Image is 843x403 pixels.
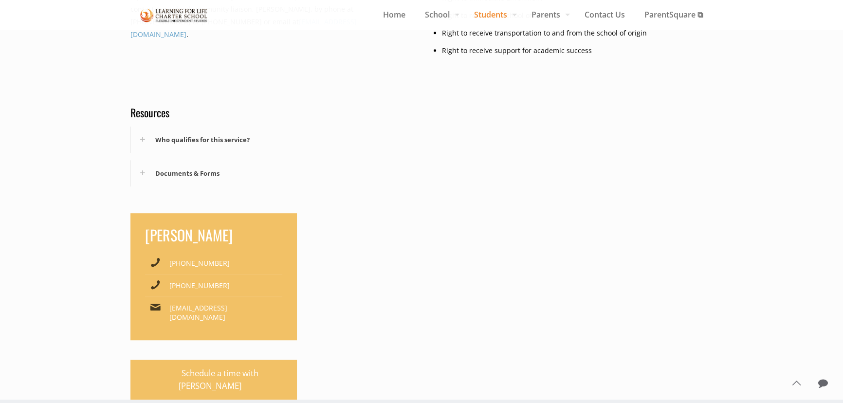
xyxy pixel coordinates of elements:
h4: Resources [130,106,416,119]
div: Who qualifies for this service? [131,127,416,153]
span: Students [464,7,522,22]
span: Contact Us [575,7,635,22]
span: School [415,7,464,22]
i: phone [147,254,163,270]
a: Back to top icon [786,373,806,393]
img: Support [140,7,207,24]
div: Documents & Forms [131,160,416,186]
i: mail [147,299,163,314]
li: Right to receive transportation to and from the school of origin [442,27,713,39]
a: [EMAIL_ADDRESS][DOMAIN_NAME] [169,303,227,322]
span: Home [373,7,415,22]
span: Parents [522,7,575,22]
i: phone [147,276,163,292]
h3: [PERSON_NAME] [145,225,282,245]
span: ParentSquare ⧉ [635,7,713,22]
a: [PHONE_NUMBER] [169,258,230,268]
a: [PHONE_NUMBER] [169,281,230,290]
li: Right to receive support for academic success [442,44,713,57]
a: Schedule a time with [PERSON_NAME] [130,360,297,400]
